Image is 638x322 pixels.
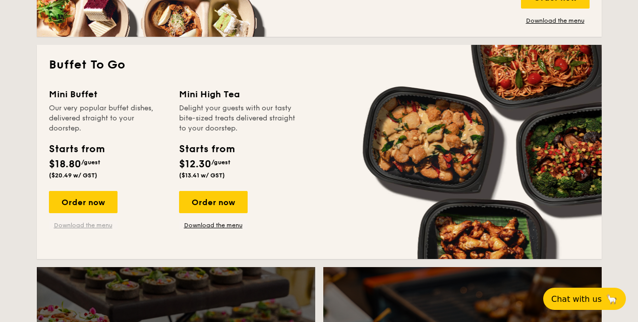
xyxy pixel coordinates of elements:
[49,172,97,179] span: ($20.49 w/ GST)
[81,159,100,166] span: /guest
[179,191,248,213] div: Order now
[49,191,118,213] div: Order now
[49,142,104,157] div: Starts from
[179,87,297,101] div: Mini High Tea
[211,159,230,166] span: /guest
[49,87,167,101] div: Mini Buffet
[543,288,626,310] button: Chat with us🦙
[179,103,297,134] div: Delight your guests with our tasty bite-sized treats delivered straight to your doorstep.
[179,158,211,170] span: $12.30
[49,158,81,170] span: $18.80
[179,221,248,229] a: Download the menu
[179,142,234,157] div: Starts from
[521,17,590,25] a: Download the menu
[606,293,618,305] span: 🦙
[49,221,118,229] a: Download the menu
[49,103,167,134] div: Our very popular buffet dishes, delivered straight to your doorstep.
[49,57,590,73] h2: Buffet To Go
[179,172,225,179] span: ($13.41 w/ GST)
[551,294,602,304] span: Chat with us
